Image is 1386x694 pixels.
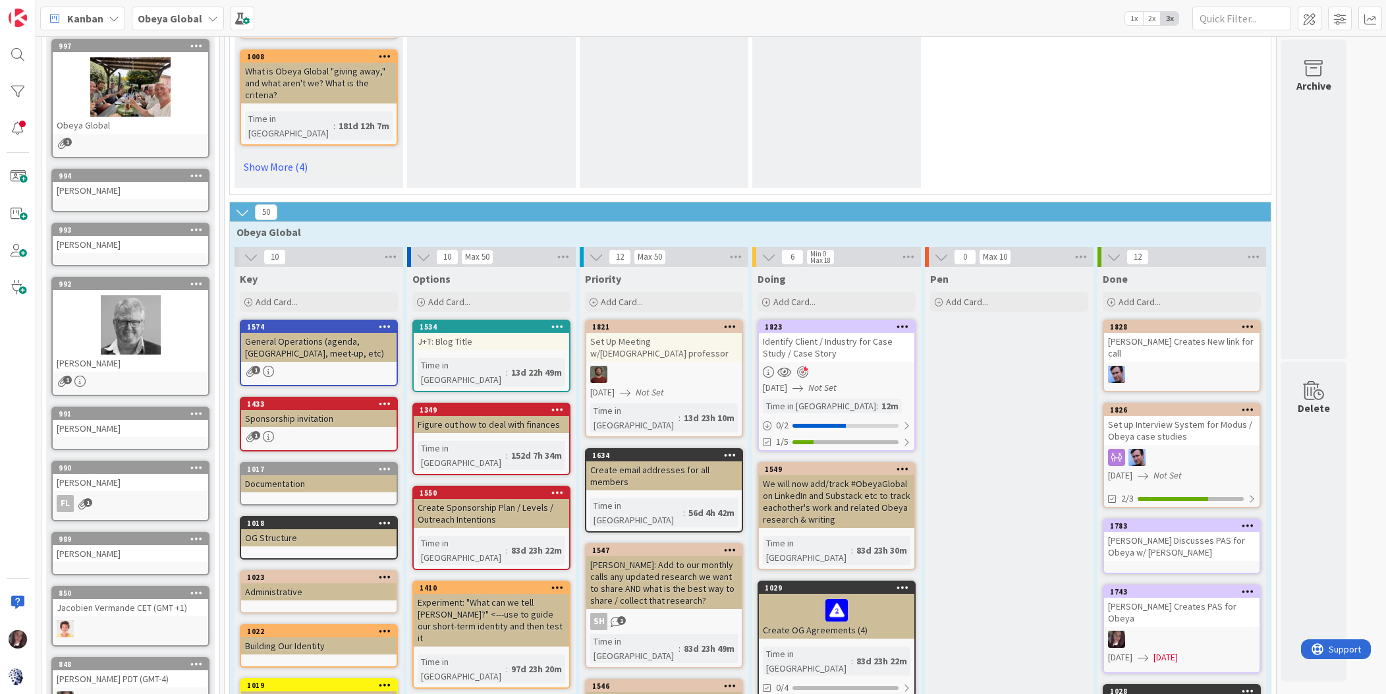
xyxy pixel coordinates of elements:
div: 13d 23h 10m [680,411,738,425]
div: Administrative [241,583,397,600]
div: Max 10 [983,254,1007,260]
span: Pen [930,272,949,285]
div: 1546 [592,681,742,691]
span: Support [28,2,60,18]
span: 12 [1126,249,1149,265]
i: Not Set [1153,469,1182,481]
div: 12m [878,399,902,413]
div: 994 [53,170,208,182]
div: 1549We will now add/track #ObeyaGlobal on LinkedIn and Substack etc to track eachother's work and... [759,463,914,528]
span: Add Card... [256,296,298,308]
div: fl [53,495,208,512]
span: 1x [1125,12,1143,25]
div: 990[PERSON_NAME] [53,462,208,491]
a: 990[PERSON_NAME]fl [51,461,209,521]
div: Building Our Identity [241,637,397,654]
span: 1 [63,138,72,146]
span: : [506,365,508,380]
span: Doing [758,272,786,285]
div: Delete [1298,400,1330,416]
span: Add Card... [1119,296,1161,308]
div: 989[PERSON_NAME] [53,533,208,562]
div: 993[PERSON_NAME] [53,224,208,253]
div: 990 [53,462,208,474]
div: 1826Set up Interview System for Modus / Obeya case studies [1104,404,1260,445]
div: 1349 [414,404,569,416]
div: Time in [GEOGRAPHIC_DATA] [590,403,679,432]
a: 1634Create email addresses for all membersTime in [GEOGRAPHIC_DATA]:56d 4h 42m [585,448,743,533]
span: : [679,411,680,425]
div: Max 18 [810,257,831,264]
span: 1 [84,498,92,507]
div: 1433 [241,398,397,410]
span: 1 [63,376,72,384]
span: 1 [252,431,260,440]
a: 850Jacobien Vermande CET (GMT +1)JV [51,586,209,647]
span: 10 [263,249,286,265]
div: Documentation [241,475,397,492]
div: 1547 [586,544,742,556]
div: 1022 [241,625,397,637]
i: Not Set [636,386,664,398]
div: 994 [59,171,208,181]
div: 1349Figure out how to deal with finances [414,404,569,433]
a: 997Obeya Global [51,39,209,158]
a: 1018OG Structure [240,516,398,560]
div: Max 50 [638,254,662,260]
div: 1534J+T: Blog Title [414,321,569,350]
div: 1550 [420,488,569,498]
div: DR [586,366,742,383]
img: JB [1128,449,1146,466]
span: 0 / 2 [776,419,789,432]
i: Not Set [808,382,837,393]
div: [PERSON_NAME] [53,420,208,437]
div: J+T: Blog Title [414,333,569,350]
div: 1828[PERSON_NAME] Creates New link for call [1104,321,1260,362]
div: 1022Building Our Identity [241,625,397,654]
a: 1410Experiment: "What can we tell [PERSON_NAME]?" <---use to guide our short-term identity and th... [412,581,570,689]
div: 997 [59,42,208,51]
div: 1634 [592,451,742,460]
div: 1023 [247,573,397,582]
div: 1022 [247,627,397,636]
div: Set Up Meeting w/[DEMOGRAPHIC_DATA] professor [586,333,742,362]
div: 97d 23h 20m [508,662,565,676]
span: Add Card... [773,296,816,308]
div: General Operations (agenda, [GEOGRAPHIC_DATA], meet-up, etc) [241,333,397,362]
img: avatar [9,667,27,685]
div: 993 [53,224,208,236]
a: 1821Set Up Meeting w/[DEMOGRAPHIC_DATA] professorDR[DATE]Not SetTime in [GEOGRAPHIC_DATA]:13d 23h... [585,320,743,438]
b: Obeya Global [138,12,202,25]
span: Obeya Global [236,225,1254,239]
div: 1550 [414,487,569,499]
div: 1008What is Obeya Global "giving away," and what aren't we? What is the criteria? [241,51,397,103]
div: 992[PERSON_NAME] [53,278,208,372]
div: Time in [GEOGRAPHIC_DATA] [763,536,851,565]
div: 1743[PERSON_NAME] Creates PAS for Obeya [1104,586,1260,627]
span: 50 [255,204,277,220]
div: 1019 [247,681,397,690]
span: 1 [252,366,260,374]
div: JV [53,620,208,637]
div: 992 [59,279,208,289]
div: 1023Administrative [241,571,397,600]
div: 83d 23h 22m [508,543,565,558]
div: Time in [GEOGRAPHIC_DATA] [418,441,506,470]
span: Done [1103,272,1128,285]
a: 1008What is Obeya Global "giving away," and what aren't we? What is the criteria?Time in [GEOGRAP... [240,49,398,146]
div: 1743 [1110,587,1260,596]
div: Time in [GEOGRAPHIC_DATA] [590,498,683,527]
span: 1 [617,616,626,625]
div: 1783 [1104,520,1260,532]
span: 10 [436,249,458,265]
div: Time in [GEOGRAPHIC_DATA] [763,647,851,676]
span: : [506,662,508,676]
div: 1547 [592,546,742,555]
span: [DATE] [1108,469,1132,482]
div: 1550Create Sponsorship Plan / Levels / Outreach Intentions [414,487,569,528]
span: : [851,654,853,668]
div: 1349 [420,405,569,415]
span: [DATE] [1153,651,1178,664]
div: Experiment: "What can we tell [PERSON_NAME]?" <---use to guide our short-term identity and then t... [414,594,569,647]
div: 991 [59,409,208,419]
